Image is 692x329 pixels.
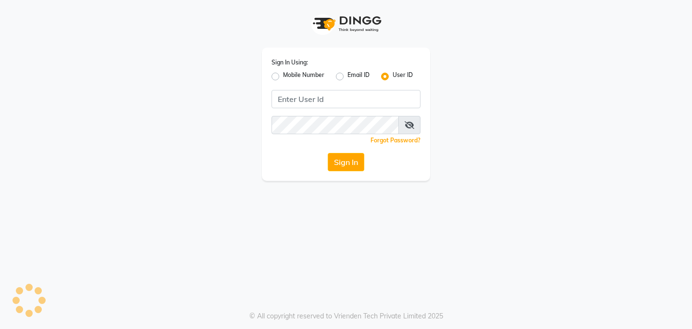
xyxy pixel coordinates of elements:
label: User ID [393,71,413,82]
button: Sign In [328,153,364,171]
input: Username [272,90,420,108]
label: Email ID [347,71,370,82]
img: logo1.svg [308,10,384,38]
a: Forgot Password? [371,137,420,144]
label: Sign In Using: [272,58,308,67]
input: Username [272,116,399,134]
label: Mobile Number [283,71,324,82]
